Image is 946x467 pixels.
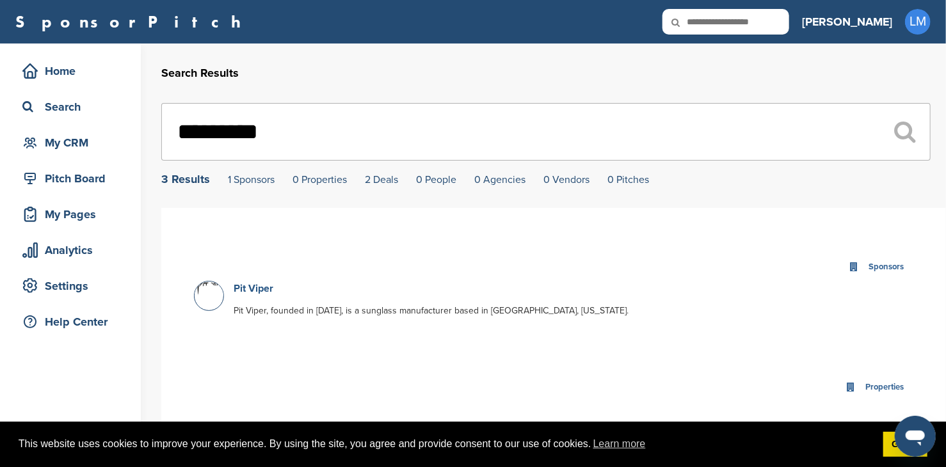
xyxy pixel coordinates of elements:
div: Analytics [19,239,128,262]
span: LM [905,9,931,35]
h2: Search Results [161,65,931,82]
a: Search [13,92,128,122]
a: learn more about cookies [591,434,648,454]
a: dismiss cookie message [883,432,927,457]
a: Pitch Board [13,164,128,193]
a: Analytics [13,235,128,265]
div: Sponsors [865,260,907,274]
div: My Pages [19,203,128,226]
div: Home [19,59,128,83]
a: Pit Viper [234,282,273,295]
a: 0 Pitches [607,173,649,186]
div: Search [19,95,128,118]
a: 0 Vendors [543,173,589,186]
a: Help Center [13,307,128,336]
p: Pit Viper, founded in [DATE], is a sunglass manufacturer based in [GEOGRAPHIC_DATA], [US_STATE]. [234,303,869,318]
a: 0 Properties [293,173,347,186]
div: Settings [19,274,128,297]
div: 3 Results [161,173,210,185]
img: Unknown [195,281,227,296]
a: My CRM [13,128,128,157]
div: Pitch Board [19,167,128,190]
a: 0 Agencies [474,173,525,186]
div: My CRM [19,131,128,154]
div: Properties [862,380,907,395]
iframe: Button to launch messaging window [895,416,936,457]
a: My Pages [13,200,128,229]
a: 0 People [416,173,456,186]
a: 1 Sponsors [228,173,275,186]
a: Settings [13,271,128,301]
a: 2 Deals [365,173,398,186]
a: [PERSON_NAME] [802,8,892,36]
h3: [PERSON_NAME] [802,13,892,31]
a: SponsorPitch [15,13,249,30]
a: Home [13,56,128,86]
div: Help Center [19,310,128,333]
span: This website uses cookies to improve your experience. By using the site, you agree and provide co... [19,434,873,454]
